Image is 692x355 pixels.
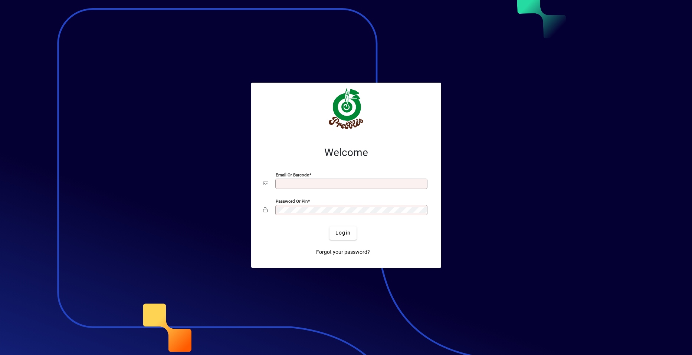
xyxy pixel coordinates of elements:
[329,226,357,240] button: Login
[313,246,373,259] a: Forgot your password?
[276,172,309,177] mat-label: Email or Barcode
[263,146,429,159] h2: Welcome
[276,198,308,203] mat-label: Password or Pin
[335,229,351,237] span: Login
[316,248,370,256] span: Forgot your password?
